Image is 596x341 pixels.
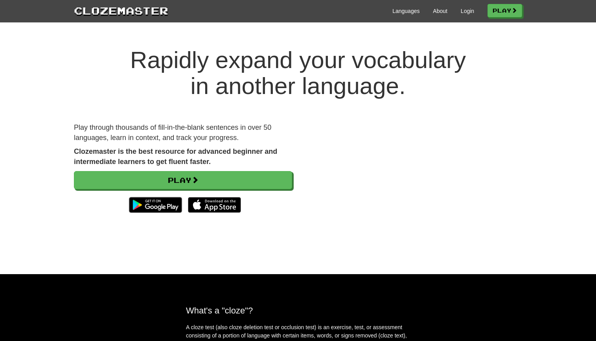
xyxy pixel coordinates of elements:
[74,147,277,166] strong: Clozemaster is the best resource for advanced beginner and intermediate learners to get fluent fa...
[74,171,292,189] a: Play
[433,7,447,15] a: About
[487,4,522,17] a: Play
[392,7,419,15] a: Languages
[125,193,186,217] img: Get it on Google Play
[74,3,168,18] a: Clozemaster
[188,197,241,213] img: Download_on_the_App_Store_Badge_US-UK_135x40-25178aeef6eb6b83b96f5f2d004eda3bffbb37122de64afbaef7...
[186,306,410,315] h2: What's a "cloze"?
[74,123,292,143] p: Play through thousands of fill-in-the-blank sentences in over 50 languages, learn in context, and...
[461,7,474,15] a: Login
